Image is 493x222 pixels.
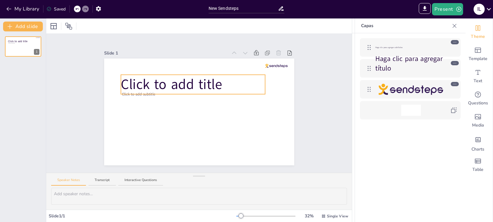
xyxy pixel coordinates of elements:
[88,178,116,186] button: Transcript
[469,56,487,62] span: Template
[104,50,228,56] div: Slide 1
[361,23,373,29] font: Capas
[8,43,15,44] span: Click to add subtitle
[472,167,483,173] span: Table
[432,3,463,15] button: Present
[471,34,485,40] span: Theme
[49,213,236,219] div: Slide 1 / 1
[118,178,163,186] button: Interactive Questions
[121,75,222,94] span: Click to add title
[209,4,278,13] input: Insert title
[122,91,155,97] span: Click to add subtitle
[375,54,443,73] font: Haga clic para agregar título
[5,4,42,14] button: My Library
[474,3,485,15] button: I L
[65,22,72,30] span: Position
[463,87,493,110] div: Get real-time input from your audience
[302,213,316,219] div: 32 %
[468,100,488,106] span: Questions
[419,3,431,15] span: Export to PowerPoint
[8,39,27,43] span: Click to add title
[360,38,461,57] div: Haga clic para agregar subtítulos
[463,132,493,154] div: Add charts and graphs
[463,43,493,65] div: Add ready made slides
[471,146,484,152] span: Charts
[47,6,66,12] div: Saved
[375,46,403,49] font: Haga clic para agregar subtítulos
[463,154,493,176] div: Add a table
[472,122,484,128] span: Media
[463,21,493,43] div: Change the overall theme
[474,4,485,15] div: I L
[360,59,461,78] div: Haga clic para agregar título
[463,65,493,87] div: Add text boxes
[49,21,59,31] div: Layout
[34,49,39,55] div: 1
[474,78,482,84] span: Text
[327,213,348,219] span: Single View
[51,178,86,186] button: Speaker Notes
[5,36,41,57] div: 1
[3,22,43,31] button: Add slide
[463,110,493,132] div: Add images, graphics, shapes or video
